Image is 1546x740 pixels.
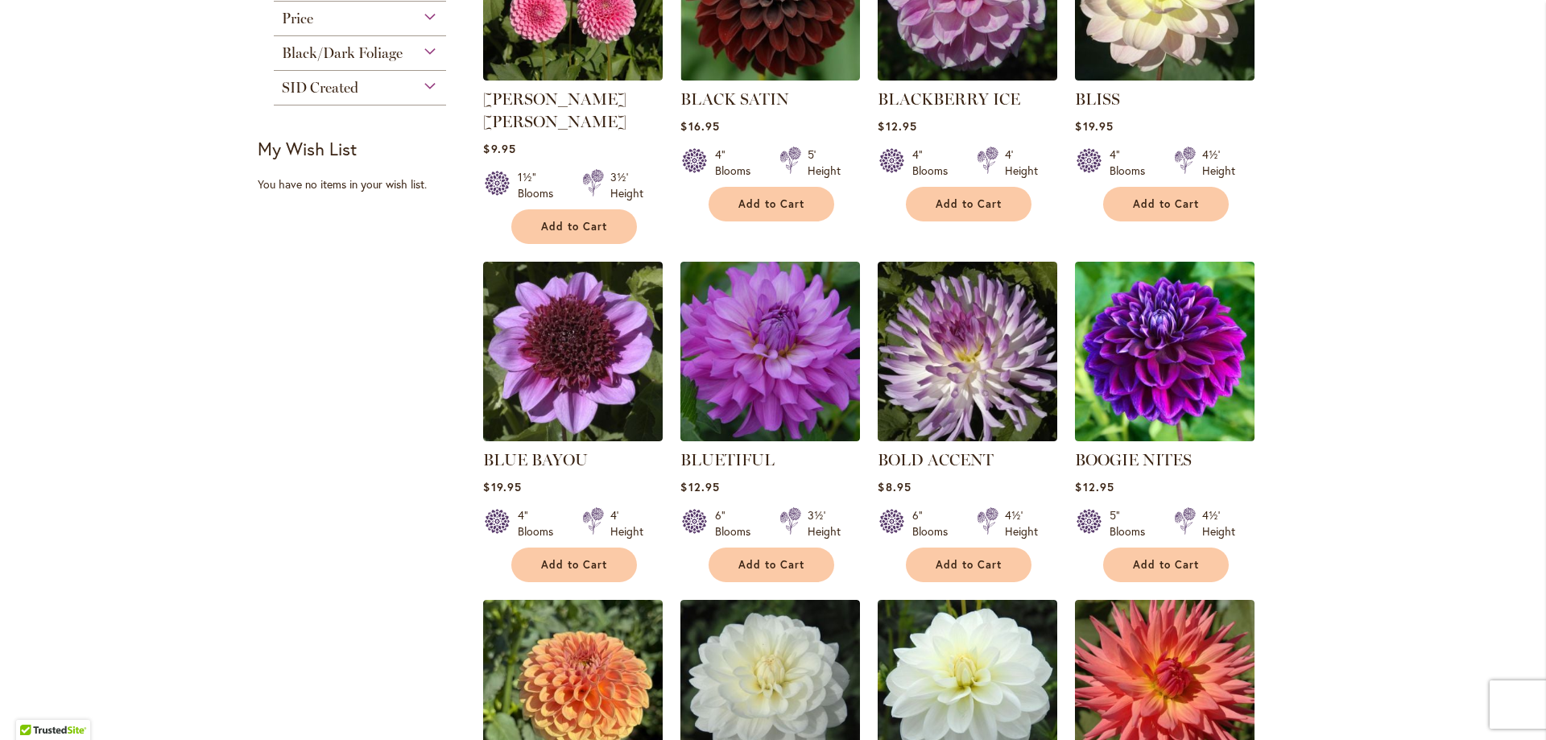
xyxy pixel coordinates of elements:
span: Add to Cart [541,558,607,572]
span: Add to Cart [936,558,1002,572]
a: Bluetiful [680,429,860,444]
span: Add to Cart [1133,197,1199,211]
a: BOOGIE NITES [1075,429,1255,444]
strong: My Wish List [258,137,357,160]
span: $12.95 [878,118,916,134]
div: 6" Blooms [912,507,957,539]
div: 6" Blooms [715,507,760,539]
span: Add to Cart [1133,558,1199,572]
div: 4½' Height [1005,507,1038,539]
span: SID Created [282,79,358,97]
a: BOLD ACCENT [878,429,1057,444]
span: $9.95 [483,141,515,156]
button: Add to Cart [709,548,834,582]
a: BLACKBERRY ICE [878,68,1057,84]
div: 4½' Height [1202,507,1235,539]
div: 4" Blooms [715,147,760,179]
div: 4' Height [610,507,643,539]
span: Add to Cart [738,197,804,211]
a: BLACK SATIN [680,68,860,84]
div: 3½' Height [610,169,643,201]
span: Black/Dark Foliage [282,44,403,62]
a: BLISS [1075,89,1120,109]
span: $19.95 [1075,118,1113,134]
a: BETTY ANNE [483,68,663,84]
a: BLUE BAYOU [483,450,588,469]
img: BOOGIE NITES [1075,262,1255,441]
div: 4" Blooms [1110,147,1155,179]
a: [PERSON_NAME] [PERSON_NAME] [483,89,626,131]
button: Add to Cart [511,209,637,244]
a: BLUETIFUL [680,450,775,469]
iframe: Launch Accessibility Center [12,683,57,728]
div: 4' Height [1005,147,1038,179]
span: $12.95 [1075,479,1114,494]
button: Add to Cart [906,548,1031,582]
div: 5' Height [808,147,841,179]
span: $16.95 [680,118,719,134]
div: 4" Blooms [912,147,957,179]
span: $8.95 [878,479,911,494]
div: 5" Blooms [1110,507,1155,539]
div: 3½' Height [808,507,841,539]
span: Add to Cart [738,558,804,572]
div: 4" Blooms [518,507,563,539]
button: Add to Cart [709,187,834,221]
button: Add to Cart [1103,187,1229,221]
a: BLACKBERRY ICE [878,89,1020,109]
span: Add to Cart [541,220,607,234]
span: $12.95 [680,479,719,494]
img: BOLD ACCENT [878,262,1057,441]
span: Add to Cart [936,197,1002,211]
span: $19.95 [483,479,521,494]
a: BLISS [1075,68,1255,84]
a: BOLD ACCENT [878,450,994,469]
a: BOOGIE NITES [1075,450,1192,469]
button: Add to Cart [1103,548,1229,582]
span: Price [282,10,313,27]
div: 4½' Height [1202,147,1235,179]
div: You have no items in your wish list. [258,176,473,192]
button: Add to Cart [906,187,1031,221]
button: Add to Cart [511,548,637,582]
a: BLACK SATIN [680,89,789,109]
a: BLUE BAYOU [483,429,663,444]
img: Bluetiful [680,262,860,441]
img: BLUE BAYOU [483,262,663,441]
div: 1½" Blooms [518,169,563,201]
